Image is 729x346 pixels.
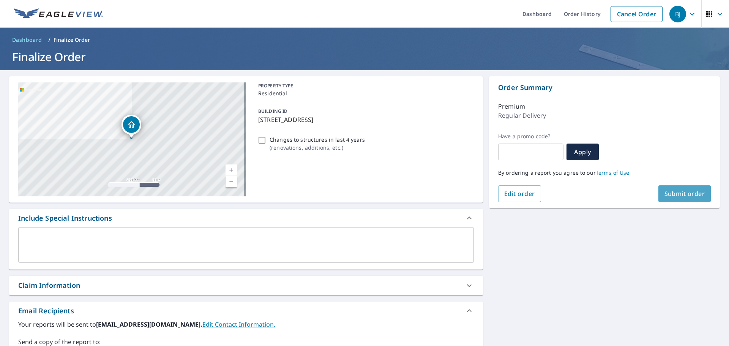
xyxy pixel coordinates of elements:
[498,185,541,202] button: Edit order
[9,209,483,227] div: Include Special Instructions
[611,6,663,22] a: Cancel Order
[18,320,474,329] label: Your reports will be sent to
[121,115,141,138] div: Dropped pin, building 1, Residential property, 15 Hedgerow Ct Sacramento, CA 95823
[18,306,74,316] div: Email Recipients
[270,144,365,152] p: ( renovations, additions, etc. )
[14,8,103,20] img: EV Logo
[9,34,720,46] nav: breadcrumb
[12,36,42,44] span: Dashboard
[9,49,720,65] h1: Finalize Order
[258,108,287,114] p: BUILDING ID
[258,89,471,97] p: Residential
[226,176,237,187] a: Current Level 17, Zoom Out
[498,102,525,111] p: Premium
[96,320,202,329] b: [EMAIL_ADDRESS][DOMAIN_NAME].
[573,148,593,156] span: Apply
[226,164,237,176] a: Current Level 17, Zoom In
[498,111,546,120] p: Regular Delivery
[596,169,630,176] a: Terms of Use
[566,144,599,160] button: Apply
[498,82,711,93] p: Order Summary
[258,82,471,89] p: PROPERTY TYPE
[54,36,90,44] p: Finalize Order
[9,34,45,46] a: Dashboard
[9,302,483,320] div: Email Recipients
[664,190,705,198] span: Submit order
[202,320,275,329] a: EditContactInfo
[498,169,711,176] p: By ordering a report you agree to our
[498,133,563,140] label: Have a promo code?
[18,280,80,291] div: Claim Information
[258,115,471,124] p: [STREET_ADDRESS]
[270,136,365,144] p: Changes to structures in last 4 years
[504,190,535,198] span: Edit order
[18,213,112,223] div: Include Special Instructions
[9,276,483,295] div: Claim Information
[658,185,711,202] button: Submit order
[48,35,50,44] li: /
[669,6,686,22] div: BJ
